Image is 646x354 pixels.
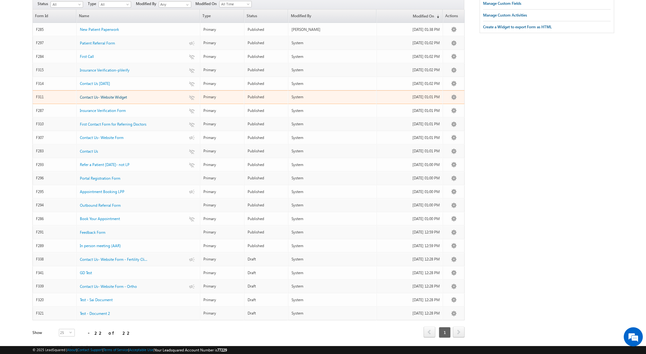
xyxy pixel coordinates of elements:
div: Primary [203,27,241,32]
div: Primary [203,189,241,195]
span: Status [38,1,51,7]
div: Published [248,108,285,114]
div: [DATE] 01:00 PM [380,175,440,181]
a: All [51,1,83,8]
a: In person meeting (AAR) [80,243,121,249]
a: Patient Referral Form [80,40,115,46]
textarea: Type your message and hit 'Enter' [8,59,116,191]
a: Appointment Booking LPP [80,189,124,195]
div: [DATE] 01:00 PM [380,216,440,222]
div: Primary [203,270,241,276]
div: F295 [36,189,74,195]
div: Primary [203,202,241,208]
span: Book Your Appointment [80,216,120,221]
span: select [69,331,74,334]
a: GD Test [80,270,92,276]
div: Published [248,148,285,154]
div: System [291,297,373,303]
img: d_60004797649_company_0_60004797649 [11,33,27,42]
a: Terms of Service [103,348,128,352]
span: Refer a Patient [DATE]- not LP [80,162,130,167]
div: [DATE] 01:02 PM [380,67,440,73]
div: F291 [36,229,74,235]
div: Published [248,40,285,46]
div: F338 [36,256,74,262]
div: System [291,202,373,208]
div: Published [248,121,285,127]
div: F311 [36,94,74,100]
div: F315 [36,67,74,73]
div: [DATE] 01:00 PM [380,202,440,208]
a: Create a Widget to export Form as HTML [483,21,552,33]
div: Primary [203,67,241,73]
div: [DATE] 01:38 PM [380,27,440,32]
span: Modified By [136,1,159,7]
span: prev [424,327,435,337]
div: Show [32,330,54,336]
div: Draft [248,310,285,316]
div: F314 [36,81,74,87]
div: System [291,175,373,181]
a: prev [424,327,435,337]
div: [DATE] 01:01 PM [380,121,440,127]
div: System [291,40,373,46]
a: Refer a Patient [DATE]- not LP [80,162,130,168]
a: About [67,348,76,352]
a: All [99,1,131,8]
div: F286 [36,216,74,222]
div: Published [248,94,285,100]
div: Primary [203,40,241,46]
a: Test - Sai Document [80,297,113,303]
span: © 2025 LeadSquared | | | | | [32,347,227,353]
div: [DATE] 12:59 PM [380,229,440,235]
div: Primary [203,229,241,235]
span: Contact Us [80,149,98,154]
div: Published [248,175,285,181]
div: [DATE] 01:01 PM [380,94,440,100]
div: [PERSON_NAME] [291,27,373,32]
span: Modified On [195,1,219,7]
div: [DATE] 01:02 PM [380,40,440,46]
div: System [291,135,373,141]
div: Published [248,135,285,141]
div: [DATE] 01:00 PM [380,162,440,168]
span: Insurance Verification-pVerify [80,68,130,73]
span: All Time [220,1,250,7]
span: Outbound Referral Form [80,203,121,208]
div: [DATE] 12:59 PM [380,243,440,249]
div: Published [248,202,285,208]
div: System [291,54,373,59]
span: Your Leadsquared Account Number is [154,348,227,352]
div: Primary [203,283,241,289]
div: Primary [203,135,241,141]
div: Manage Custom Fields [483,1,521,6]
div: F339 [36,283,74,289]
span: (sorted descending) [434,14,439,19]
div: [DATE] 12:28 PM [380,283,440,289]
span: Actions [443,10,464,23]
div: [DATE] 01:01 PM [380,148,440,154]
div: [DATE] 12:28 PM [380,256,440,262]
span: Type [88,1,99,7]
div: System [291,243,373,249]
span: Test - Sai Document [80,297,113,302]
div: [DATE] 01:01 PM [380,135,440,141]
div: Primary [203,175,241,181]
a: Contact Support [77,348,102,352]
span: Contact Us [DATE] [80,81,110,86]
div: Primary [203,216,241,222]
div: System [291,283,373,289]
div: Published [248,216,285,222]
div: F293 [36,162,74,168]
a: Contact Us- Website Widget [80,94,127,100]
a: Show All Items [183,2,191,8]
div: F321 [36,310,74,316]
div: System [291,256,373,262]
span: Feedback Form [80,230,105,235]
div: System [291,81,373,87]
div: F297 [36,40,74,46]
a: New Patient Paperwork [80,27,119,32]
div: Primary [203,148,241,154]
a: Contact Us [DATE] [80,81,110,87]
